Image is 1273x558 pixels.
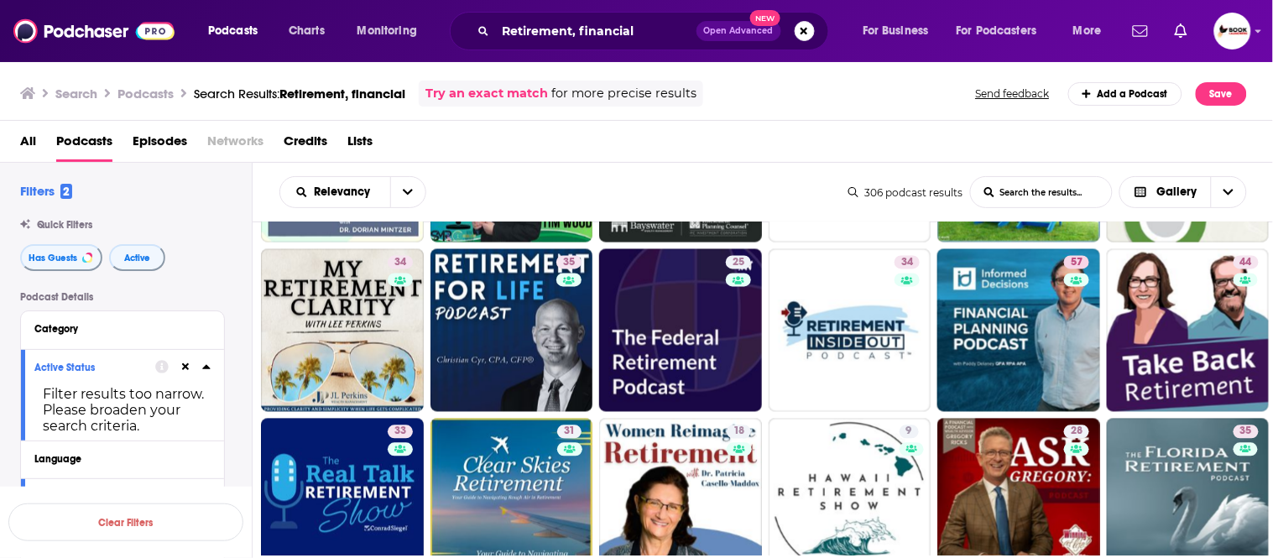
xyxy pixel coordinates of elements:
span: For Business [863,19,929,43]
span: 35 [563,255,575,272]
a: 57 [1064,256,1089,269]
span: Active [124,253,150,263]
a: Lists [347,128,373,162]
a: 44 [1234,256,1259,269]
span: Monitoring [357,19,417,43]
span: Charts [289,19,325,43]
a: 33 [388,425,413,439]
span: 18 [733,424,744,441]
button: Active [109,244,165,271]
a: Show notifications dropdown [1168,17,1194,45]
a: 44 [1107,249,1270,412]
a: 35 [556,256,582,269]
p: Podcast Details [20,291,225,303]
span: Open Advanced [704,27,774,35]
button: open menu [346,18,439,44]
a: 34 [261,249,424,412]
a: 25 [599,249,762,412]
button: Choose View [1119,176,1248,208]
button: open menu [390,177,425,207]
a: Show notifications dropdown [1126,17,1155,45]
a: Podcasts [56,128,112,162]
button: open menu [280,186,390,198]
button: Has Guests [34,486,155,507]
span: Has Guests [29,253,77,263]
div: Search Results: [194,86,405,102]
button: Clear Filters [8,503,243,541]
a: 31 [557,425,582,439]
a: 34 [388,256,413,269]
a: 35 [430,249,593,412]
span: Relevancy [315,186,377,198]
button: Open AdvancedNew [696,21,781,41]
a: 34 [769,249,931,412]
span: 44 [1240,255,1252,272]
a: Episodes [133,128,187,162]
a: 28 [1064,425,1089,439]
h3: Search [55,86,97,102]
h2: Choose List sort [279,176,426,208]
a: Charts [278,18,335,44]
span: More [1073,19,1102,43]
button: open menu [851,18,950,44]
span: 2 [60,184,72,199]
span: 34 [901,255,913,272]
a: 9 [900,425,919,439]
span: Logged in as BookLaunchers [1214,13,1251,50]
span: Podcasts [208,19,258,43]
img: Podchaser - Follow, Share and Rate Podcasts [13,15,175,47]
img: User Profile [1214,13,1251,50]
span: 35 [1240,424,1252,441]
button: Has Guests [20,244,102,271]
a: Search Results:Retirement, financial [194,86,405,102]
span: For Podcasters [957,19,1037,43]
button: open menu [1062,18,1123,44]
div: Active Status [34,362,144,373]
a: 57 [937,249,1100,412]
span: Networks [207,128,263,162]
button: open menu [946,18,1062,44]
button: Save [1196,82,1247,106]
a: 25 [726,256,751,269]
button: Show profile menu [1214,13,1251,50]
span: 34 [394,255,406,272]
div: Language [34,453,200,465]
span: New [750,10,780,26]
button: Category [34,318,211,339]
span: 57 [1071,255,1083,272]
input: Search podcasts, credits, & more... [496,18,696,44]
span: Quick Filters [37,219,92,231]
div: Category [34,323,200,335]
div: 306 podcast results [848,186,963,199]
span: 28 [1071,424,1083,441]
span: 33 [394,424,406,441]
a: Add a Podcast [1068,82,1183,106]
a: All [20,128,36,162]
a: 35 [1234,425,1259,439]
h3: Podcasts [117,86,174,102]
span: 31 [564,424,575,441]
a: 34 [895,256,920,269]
button: open menu [196,18,279,44]
button: Send feedback [971,86,1055,101]
a: Credits [284,128,327,162]
button: Active Status [34,357,155,378]
span: 9 [906,424,912,441]
span: for more precise results [551,84,696,103]
a: 18 [727,425,751,439]
h2: Filters [20,183,72,199]
span: 25 [733,255,744,272]
span: Retirement, financial [279,86,405,102]
button: Language [34,448,211,469]
span: Gallery [1157,186,1197,198]
div: Search podcasts, credits, & more... [466,12,845,50]
div: Filter results too narrow. Please broaden your search criteria. [34,386,211,434]
a: Try an exact match [425,84,548,103]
